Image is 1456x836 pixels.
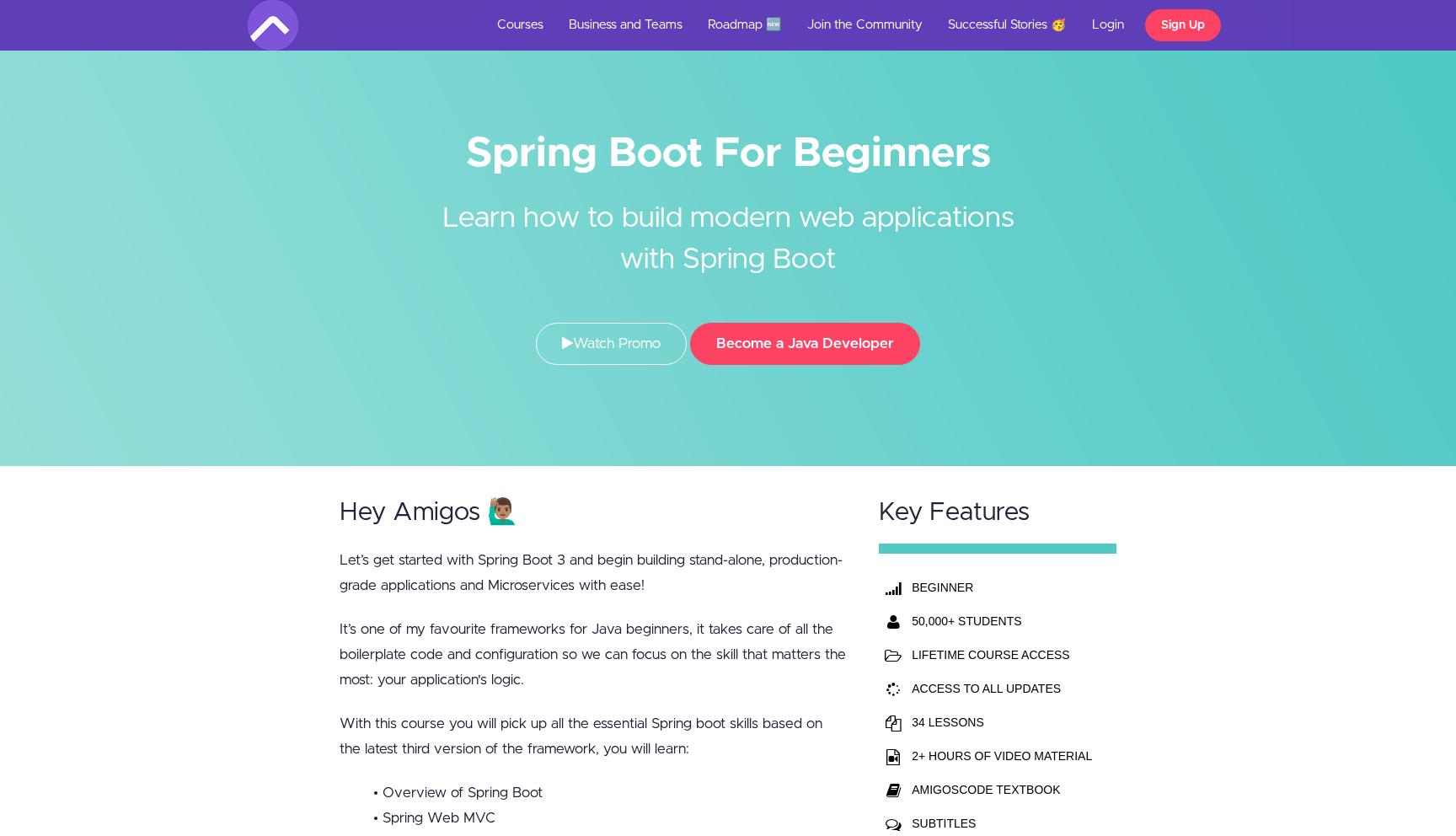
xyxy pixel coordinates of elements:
[340,499,847,527] h2: Hey Amigos 🙋🏽‍♂️
[340,548,847,598] p: Let’s get started with Spring Boot 3 and begin building stand-alone, production-grade application...
[340,617,847,693] p: It’s one of my favourite frameworks for Java beginners, it takes care of all the boilerplate code...
[879,499,1116,527] h2: Key Features
[907,638,1096,672] td: LIFETIME COURSE ACCESS
[373,806,847,831] li: • Spring Web MVC
[907,604,1096,638] th: 50,000+ STUDENTS
[1145,9,1221,41] a: Sign Up
[907,672,1096,705] td: ACCESS TO ALL UPDATES
[412,173,1044,281] h2: Learn how to build modern web applications with Spring Boot
[690,323,920,365] button: Become a Java Developer
[340,711,847,762] p: With this course you will pick up all the essential Spring boot skills based on the latest third ...
[373,780,847,806] li: • Overview of Spring Boot
[907,773,1096,807] td: AMIGOSCODE TEXTBOOK
[248,135,1208,173] h1: Spring Boot For Beginners
[907,705,1096,739] td: 34 LESSONS
[536,323,687,365] a: Watch Promo
[907,571,1096,604] th: BEGINNER
[907,739,1096,773] td: 2+ HOURS OF VIDEO MATERIAL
